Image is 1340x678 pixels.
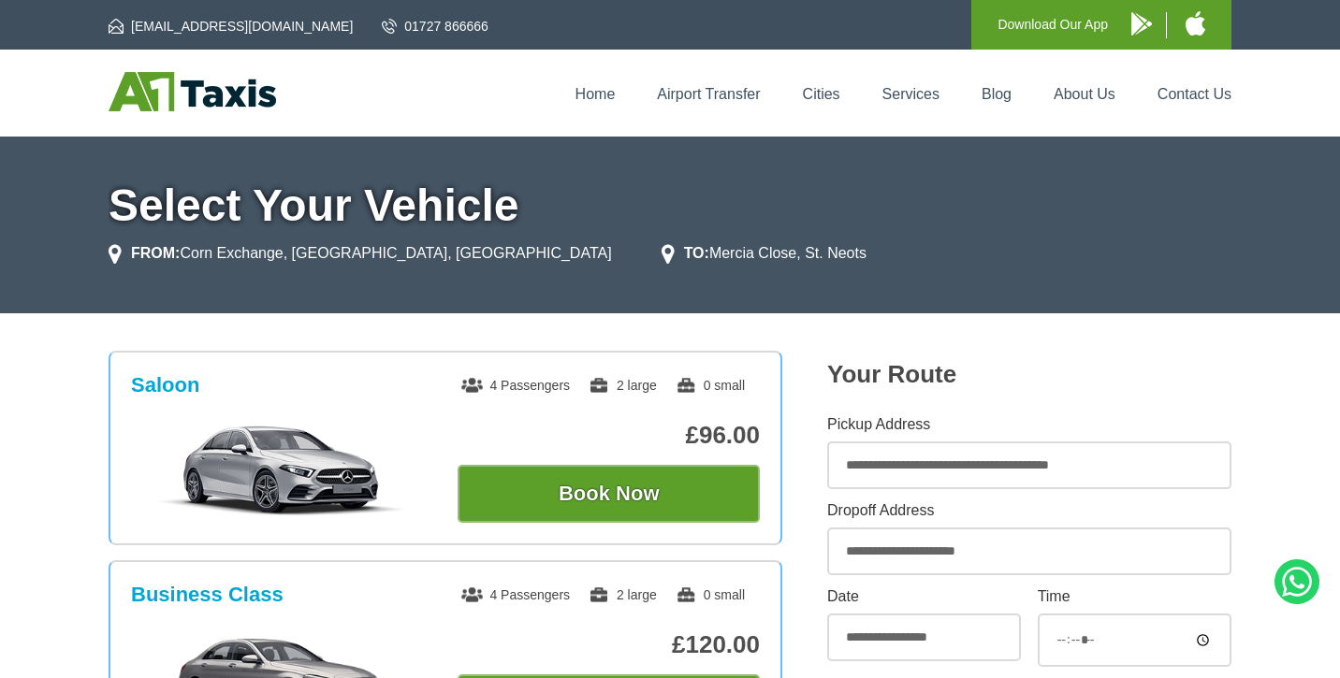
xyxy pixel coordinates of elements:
p: £96.00 [458,421,760,450]
span: 0 small [676,378,745,393]
label: Pickup Address [827,417,1231,432]
img: Saloon [141,424,423,517]
a: 01727 866666 [382,17,488,36]
label: Dropoff Address [827,503,1231,518]
a: Blog [982,86,1012,102]
img: A1 Taxis iPhone App [1186,11,1205,36]
span: 2 large [589,378,657,393]
h1: Select Your Vehicle [109,183,1231,228]
h3: Saloon [131,373,199,397]
h3: Business Class [131,583,284,607]
a: Contact Us [1158,86,1231,102]
a: About Us [1054,86,1115,102]
img: A1 Taxis Android App [1131,12,1152,36]
a: Home [575,86,616,102]
label: Date [827,589,1021,604]
strong: TO: [684,245,709,261]
span: 4 Passengers [461,587,570,602]
li: Mercia Close, St. Neots [662,242,867,265]
a: Cities [803,86,840,102]
button: Book Now [458,465,760,523]
p: £120.00 [458,630,760,659]
span: 4 Passengers [461,378,570,393]
span: 0 small [676,587,745,602]
h2: Your Route [827,360,1231,389]
a: Services [882,86,939,102]
img: A1 Taxis St Albans LTD [109,72,276,111]
li: Corn Exchange, [GEOGRAPHIC_DATA], [GEOGRAPHIC_DATA] [109,242,612,265]
label: Time [1038,589,1231,604]
span: 2 large [589,587,657,602]
a: Airport Transfer [657,86,760,102]
a: [EMAIL_ADDRESS][DOMAIN_NAME] [109,17,353,36]
p: Download Our App [998,13,1108,36]
strong: FROM: [131,245,180,261]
